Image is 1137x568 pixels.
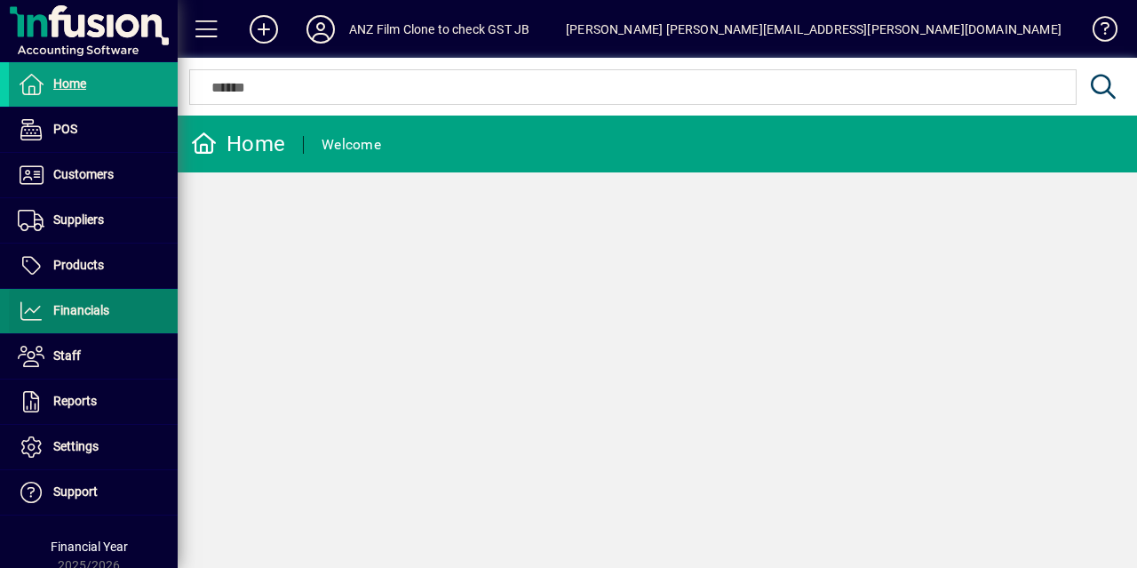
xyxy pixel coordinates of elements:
[9,153,178,197] a: Customers
[53,439,99,453] span: Settings
[9,198,178,243] a: Suppliers
[9,108,178,152] a: POS
[9,334,178,379] a: Staff
[51,540,128,554] span: Financial Year
[53,167,114,181] span: Customers
[235,13,292,45] button: Add
[53,258,104,272] span: Products
[191,130,285,158] div: Home
[9,470,178,515] a: Support
[53,303,109,317] span: Financials
[53,212,104,227] span: Suppliers
[322,131,381,159] div: Welcome
[349,15,529,44] div: ANZ Film Clone to check GST JB
[53,394,97,408] span: Reports
[566,15,1061,44] div: [PERSON_NAME] [PERSON_NAME][EMAIL_ADDRESS][PERSON_NAME][DOMAIN_NAME]
[9,244,178,288] a: Products
[9,289,178,333] a: Financials
[53,76,86,91] span: Home
[1079,4,1115,61] a: Knowledge Base
[9,425,178,469] a: Settings
[9,380,178,424] a: Reports
[53,484,98,499] span: Support
[292,13,349,45] button: Profile
[53,122,77,136] span: POS
[53,348,81,363] span: Staff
